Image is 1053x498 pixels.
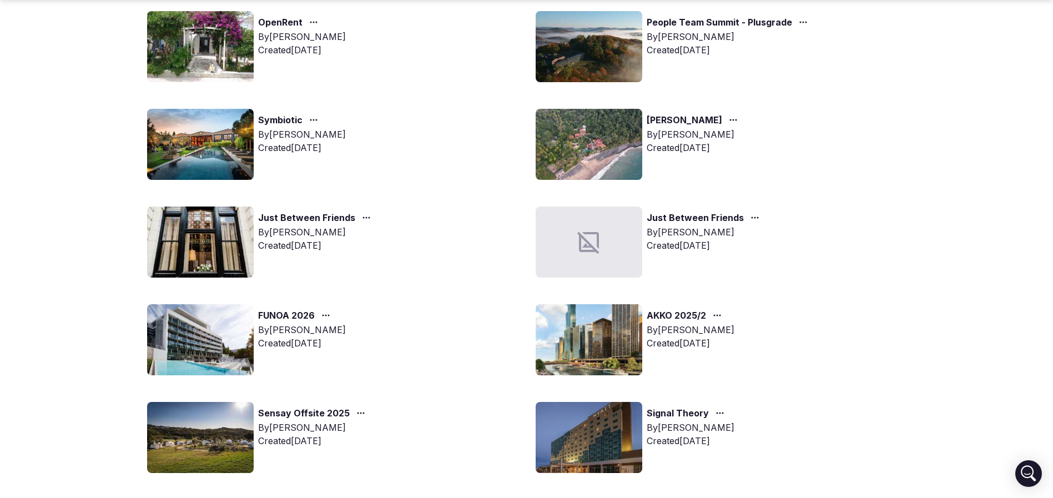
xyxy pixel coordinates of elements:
[647,141,742,154] div: Created [DATE]
[1015,460,1042,487] div: Open Intercom Messenger
[147,304,254,375] img: Top retreat image for the retreat: FUNOA 2026
[258,30,346,43] div: By [PERSON_NAME]
[258,309,315,323] a: FUNOA 2026
[258,406,350,421] a: Sensay Offsite 2025
[647,128,742,141] div: By [PERSON_NAME]
[647,211,744,225] a: Just Between Friends
[647,323,734,336] div: By [PERSON_NAME]
[647,336,734,350] div: Created [DATE]
[147,207,254,278] img: Top retreat image for the retreat: Just Between Friends
[647,30,812,43] div: By [PERSON_NAME]
[258,225,375,239] div: By [PERSON_NAME]
[258,323,346,336] div: By [PERSON_NAME]
[647,16,792,30] a: People Team Summit - Plusgrade
[258,336,346,350] div: Created [DATE]
[258,211,355,225] a: Just Between Friends
[647,421,734,434] div: By [PERSON_NAME]
[647,225,764,239] div: By [PERSON_NAME]
[258,434,370,447] div: Created [DATE]
[147,402,254,473] img: Top retreat image for the retreat: Sensay Offsite 2025
[647,239,764,252] div: Created [DATE]
[536,402,642,473] img: Top retreat image for the retreat: Signal Theory
[647,406,709,421] a: Signal Theory
[258,239,375,252] div: Created [DATE]
[258,43,346,57] div: Created [DATE]
[258,141,346,154] div: Created [DATE]
[536,304,642,375] img: Top retreat image for the retreat: AKKO 2025/2
[647,309,706,323] a: AKKO 2025/2
[258,128,346,141] div: By [PERSON_NAME]
[258,421,370,434] div: By [PERSON_NAME]
[647,43,812,57] div: Created [DATE]
[258,113,303,128] a: Symbiotic
[147,109,254,180] img: Top retreat image for the retreat: Symbiotic
[536,109,642,180] img: Top retreat image for the retreat: Nam Nidhan Khalsa
[536,11,642,82] img: Top retreat image for the retreat: People Team Summit - Plusgrade
[647,434,734,447] div: Created [DATE]
[147,11,254,82] img: Top retreat image for the retreat: OpenRent
[258,16,303,30] a: OpenRent
[647,113,722,128] a: [PERSON_NAME]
